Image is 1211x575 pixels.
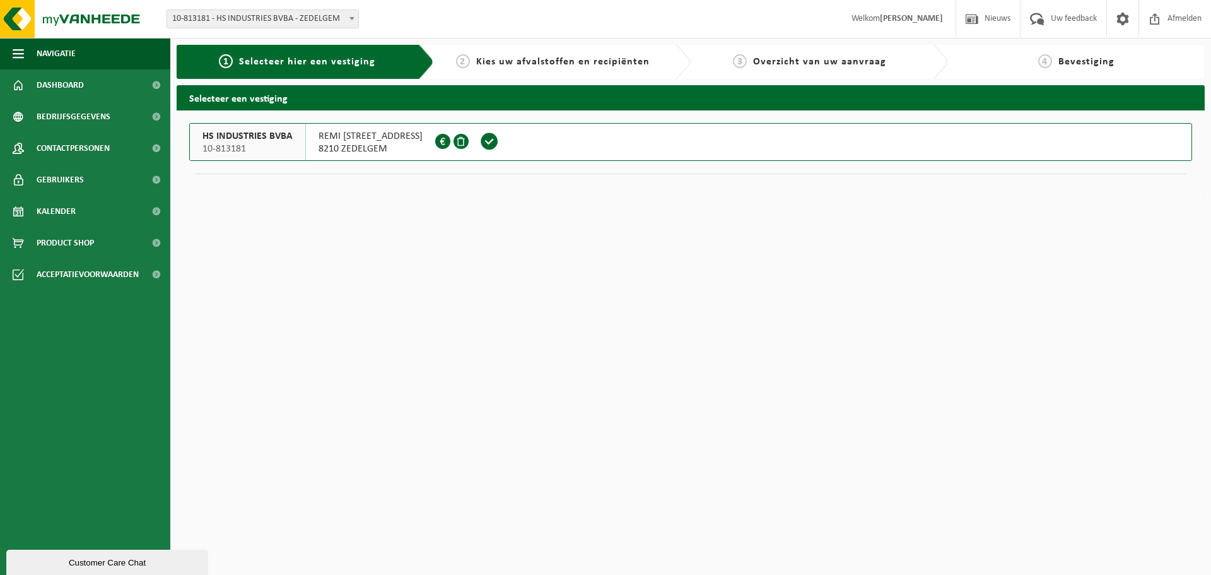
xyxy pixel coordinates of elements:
[37,69,84,101] span: Dashboard
[753,57,886,67] span: Overzicht van uw aanvraag
[37,133,110,164] span: Contactpersonen
[37,196,76,227] span: Kalender
[239,57,375,67] span: Selecteer hier een vestiging
[37,38,76,69] span: Navigatie
[202,130,293,143] span: HS INDUSTRIES BVBA
[219,54,233,68] span: 1
[37,259,139,290] span: Acceptatievoorwaarden
[476,57,650,67] span: Kies uw afvalstoffen en recipiënten
[37,227,94,259] span: Product Shop
[880,14,943,23] strong: [PERSON_NAME]
[733,54,747,68] span: 3
[202,143,293,155] span: 10-813181
[319,143,423,155] span: 8210 ZEDELGEM
[167,9,359,28] span: 10-813181 - HS INDUSTRIES BVBA - ZEDELGEM
[319,130,423,143] span: REMI [STREET_ADDRESS]
[6,547,211,575] iframe: chat widget
[37,164,84,196] span: Gebruikers
[167,10,358,28] span: 10-813181 - HS INDUSTRIES BVBA - ZEDELGEM
[189,123,1192,161] button: HS INDUSTRIES BVBA 10-813181 REMI [STREET_ADDRESS]8210 ZEDELGEM
[1058,57,1114,67] span: Bevestiging
[1038,54,1052,68] span: 4
[177,85,1205,110] h2: Selecteer een vestiging
[37,101,110,133] span: Bedrijfsgegevens
[456,54,470,68] span: 2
